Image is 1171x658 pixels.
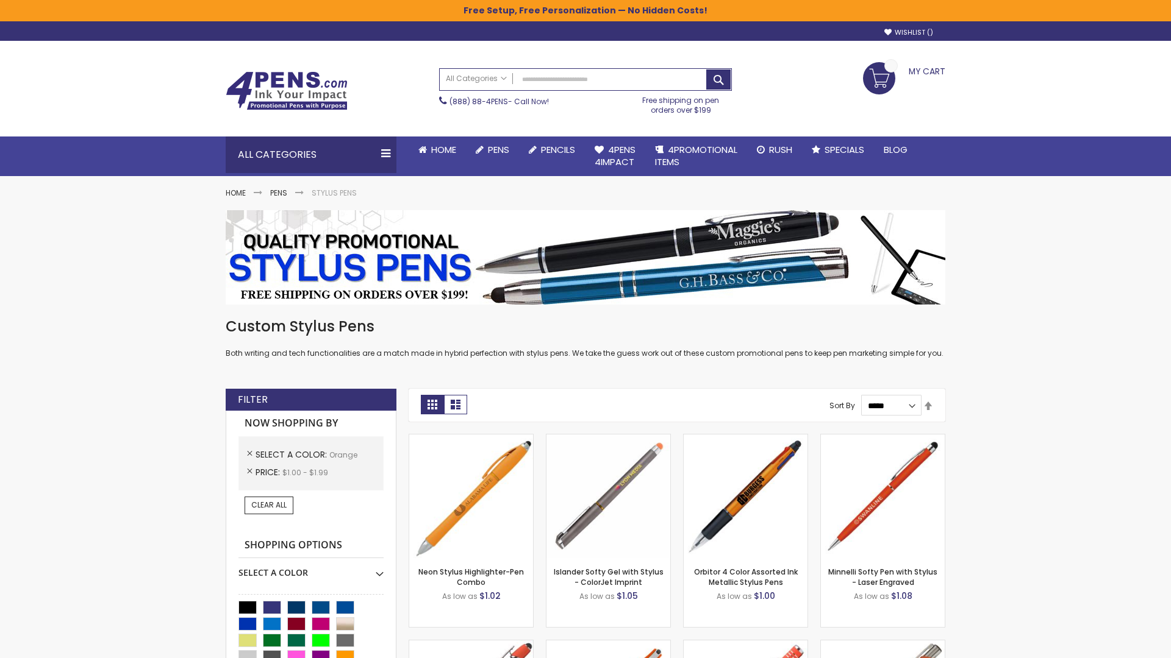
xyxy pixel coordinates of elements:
[238,558,384,579] div: Select A Color
[630,91,732,115] div: Free shipping on pen orders over $199
[821,434,945,444] a: Minnelli Softy Pen with Stylus - Laser Engraved-Orange
[245,497,293,514] a: Clear All
[329,450,357,460] span: Orange
[546,640,670,650] a: Avendale Velvet Touch Stylus Gel Pen-Orange
[466,136,519,163] a: Pens
[409,434,533,558] img: Neon Stylus Highlighter-Pen Combo-Orange
[256,466,282,478] span: Price
[270,188,287,198] a: Pens
[655,143,737,168] span: 4PROMOTIONAL ITEMS
[884,28,933,37] a: Wishlist
[479,590,501,602] span: $1.02
[769,143,792,156] span: Rush
[226,71,348,110] img: 4Pens Custom Pens and Promotional Products
[554,567,664,587] a: Islander Softy Gel with Stylus - ColorJet Imprint
[891,590,912,602] span: $1.08
[226,188,246,198] a: Home
[440,69,513,89] a: All Categories
[442,591,478,601] span: As low as
[409,136,466,163] a: Home
[684,434,808,444] a: Orbitor 4 Color Assorted Ink Metallic Stylus Pens-Orange
[256,448,329,461] span: Select A Color
[684,434,808,558] img: Orbitor 4 Color Assorted Ink Metallic Stylus Pens-Orange
[829,400,855,411] label: Sort By
[874,136,917,163] a: Blog
[226,317,945,336] h1: Custom Stylus Pens
[226,317,945,359] div: Both writing and tech functionalities are a match made in hybrid perfection with stylus pens. We ...
[828,567,937,587] a: Minnelli Softy Pen with Stylus - Laser Engraved
[821,640,945,650] a: Tres-Chic Softy Brights with Stylus Pen - Laser-Orange
[717,591,752,601] span: As low as
[251,500,287,510] span: Clear All
[617,590,638,602] span: $1.05
[825,143,864,156] span: Specials
[421,395,444,414] strong: Grid
[409,434,533,444] a: Neon Stylus Highlighter-Pen Combo-Orange
[449,96,549,107] span: - Call Now!
[226,136,396,173] div: All Categories
[238,411,384,436] strong: Now Shopping by
[546,434,670,444] a: Islander Softy Gel with Stylus - ColorJet Imprint-Orange
[541,143,575,156] span: Pencils
[579,591,615,601] span: As low as
[449,96,508,107] a: (888) 88-4PENS
[409,640,533,650] a: 4P-MS8B-Orange
[645,136,747,176] a: 4PROMOTIONALITEMS
[585,136,645,176] a: 4Pens4impact
[238,532,384,559] strong: Shopping Options
[546,434,670,558] img: Islander Softy Gel with Stylus - ColorJet Imprint-Orange
[595,143,636,168] span: 4Pens 4impact
[446,74,507,83] span: All Categories
[418,567,524,587] a: Neon Stylus Highlighter-Pen Combo
[821,434,945,558] img: Minnelli Softy Pen with Stylus - Laser Engraved-Orange
[226,210,945,305] img: Stylus Pens
[854,591,889,601] span: As low as
[802,136,874,163] a: Specials
[431,143,456,156] span: Home
[747,136,802,163] a: Rush
[684,640,808,650] a: Marin Softy Pen with Stylus - Laser Engraved-Orange
[488,143,509,156] span: Pens
[238,393,268,406] strong: Filter
[312,188,357,198] strong: Stylus Pens
[282,467,328,478] span: $1.00 - $1.99
[754,590,775,602] span: $1.00
[884,143,908,156] span: Blog
[519,136,585,163] a: Pencils
[694,567,798,587] a: Orbitor 4 Color Assorted Ink Metallic Stylus Pens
